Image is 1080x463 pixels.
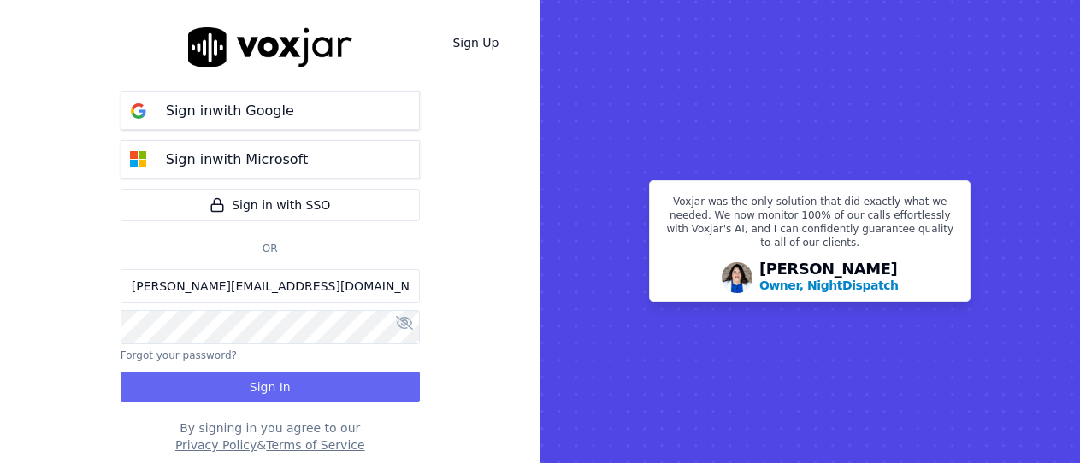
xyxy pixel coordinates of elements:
button: Forgot your password? [121,349,237,362]
button: Terms of Service [266,437,364,454]
a: Sign Up [439,27,512,58]
input: Email [121,269,420,303]
img: Avatar [722,262,752,293]
span: Or [256,242,285,255]
img: microsoft Sign in button [121,143,156,177]
button: Sign In [121,372,420,402]
p: Owner, NightDispatch [759,277,899,294]
img: logo [188,27,352,67]
p: Voxjar was the only solution that did exactly what we needed. We now monitor 100% of our calls ef... [660,195,959,256]
button: Privacy Policy [175,437,257,454]
div: By signing in you agree to our & [121,419,420,454]
p: Sign in with Google [166,101,294,121]
a: Sign in with SSO [121,189,420,221]
div: [PERSON_NAME] [759,261,899,294]
p: Sign in with Microsoft [166,149,308,170]
button: Sign inwith Microsoft [121,140,420,179]
button: Sign inwith Google [121,91,420,130]
img: google Sign in button [121,94,156,128]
